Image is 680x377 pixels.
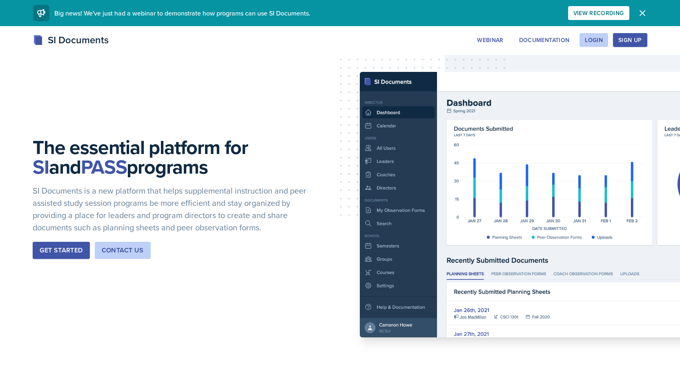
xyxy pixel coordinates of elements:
button: Sign Up [613,33,647,47]
button: Get Started [33,242,89,259]
div: Login [585,37,603,43]
div: SI Documents [33,33,109,47]
span: Big news! We've just had a webinar to demonstrate how programs can use SI Documents. [54,9,310,18]
div: Documentation [519,37,570,43]
button: View Recording [568,6,629,20]
button: Webinar [472,33,508,47]
div: Contact Us [102,245,144,255]
div: Sign Up [618,37,642,43]
div: Webinar [477,37,503,43]
button: Documentation [514,33,575,47]
button: Login [580,33,608,47]
div: View Recording [573,10,624,16]
button: Contact Us [95,242,151,259]
div: Get Started [40,245,82,255]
